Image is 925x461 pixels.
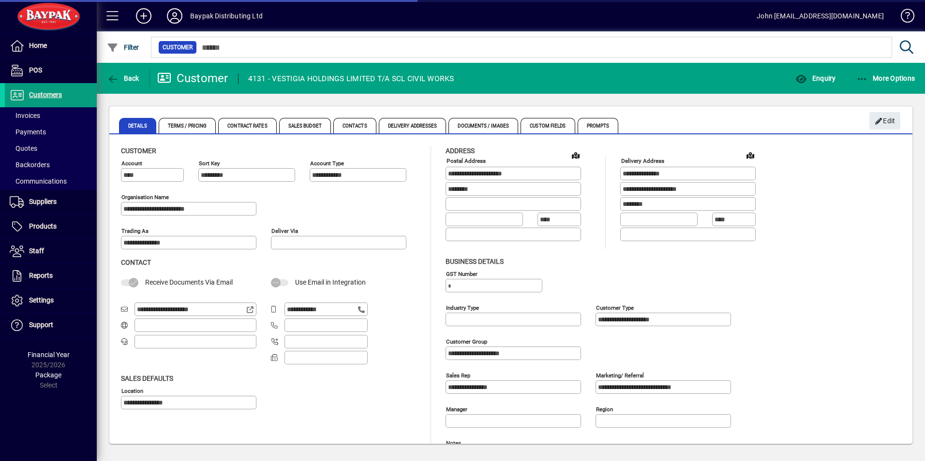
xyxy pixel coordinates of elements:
span: Settings [29,296,54,304]
button: More Options [854,70,918,87]
span: Home [29,42,47,49]
a: Home [5,34,97,58]
span: Delivery Addresses [379,118,447,133]
a: View on map [568,147,583,163]
span: Details [119,118,156,133]
mat-label: Industry type [446,304,479,311]
a: Communications [5,173,97,189]
span: Suppliers [29,198,57,205]
span: Financial Year [28,351,70,359]
span: Products [29,222,57,230]
a: Invoices [5,107,97,124]
button: Add [128,7,159,25]
mat-label: Region [596,405,613,412]
a: Settings [5,288,97,313]
a: POS [5,58,97,83]
span: More Options [856,74,915,82]
span: Reports [29,272,53,279]
span: Quotes [10,144,37,152]
mat-label: Deliver via [271,228,298,234]
button: Back [104,70,142,87]
span: Business details [446,258,504,265]
mat-label: GST Number [446,270,477,277]
mat-label: Customer group [446,338,487,345]
a: Payments [5,124,97,140]
span: Terms / Pricing [159,118,216,133]
mat-label: Sort key [199,160,220,167]
span: Receive Documents Via Email [145,278,233,286]
span: Sales defaults [121,375,173,382]
span: POS [29,66,42,74]
span: Communications [10,177,67,185]
mat-label: Notes [446,439,461,446]
span: Contacts [333,118,376,133]
button: Enquiry [793,70,838,87]
app-page-header-button: Back [97,70,150,87]
span: Edit [875,113,895,129]
div: Customer [157,71,228,86]
button: Filter [104,39,142,56]
div: 4131 - VESTIGIA HOLDINGS LIMITED T/A SCL CIVIL WORKS [248,71,454,86]
div: John [EMAIL_ADDRESS][DOMAIN_NAME] [757,8,884,24]
span: Invoices [10,112,40,119]
span: Prompts [578,118,619,133]
span: Customers [29,91,62,99]
mat-label: Organisation name [121,194,169,201]
a: Support [5,313,97,337]
span: Sales Budget [279,118,331,133]
mat-label: Sales rep [446,372,470,378]
span: Use Email in Integration [295,278,366,286]
mat-label: Account [121,160,142,167]
a: View on map [743,147,758,163]
span: Staff [29,247,44,255]
mat-label: Manager [446,405,467,412]
button: Edit [869,112,900,130]
a: Knowledge Base [894,2,913,33]
mat-label: Location [121,387,143,394]
a: Products [5,215,97,239]
span: Customer [121,147,156,155]
a: Suppliers [5,190,97,214]
span: Contract Rates [218,118,276,133]
span: Address [446,147,475,155]
a: Staff [5,239,97,263]
button: Profile [159,7,190,25]
span: Backorders [10,161,50,169]
a: Reports [5,264,97,288]
span: Package [35,371,61,379]
mat-label: Account Type [310,160,344,167]
span: Custom Fields [521,118,575,133]
mat-label: Trading as [121,228,149,234]
span: Back [107,74,139,82]
span: Enquiry [795,74,835,82]
a: Backorders [5,157,97,173]
a: Quotes [5,140,97,157]
span: Filter [107,43,139,51]
div: Baypak Distributing Ltd [190,8,263,24]
span: Payments [10,128,46,136]
mat-label: Marketing/ Referral [596,372,644,378]
span: Documents / Images [448,118,518,133]
mat-label: Customer type [596,304,634,311]
span: Customer [163,43,193,52]
span: Contact [121,259,151,266]
span: Support [29,321,53,329]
